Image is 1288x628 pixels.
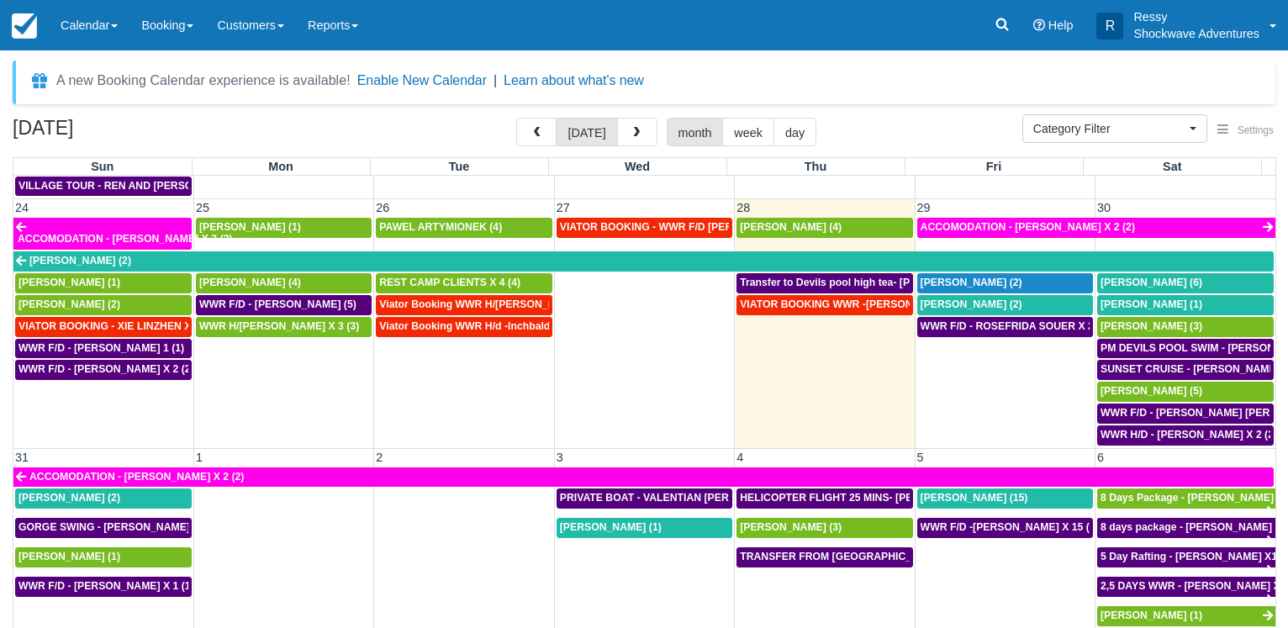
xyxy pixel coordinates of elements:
span: [PERSON_NAME] (2) [921,277,1022,288]
button: Settings [1207,119,1284,143]
a: [PERSON_NAME] (2) [15,295,192,315]
span: Help [1048,18,1074,32]
a: [PERSON_NAME] (1) [196,218,372,238]
span: WWR F/D - [PERSON_NAME] X 2 (2) [18,363,194,375]
span: [PERSON_NAME] (1) [199,221,301,233]
span: Wed [625,160,650,173]
a: VILLAGE TOUR - REN AND [PERSON_NAME] X4 (4) [15,177,192,197]
span: 31 [13,451,30,464]
span: WWR H/[PERSON_NAME] X 3 (3) [199,320,359,332]
img: checkfront-main-nav-mini-logo.png [12,13,37,39]
a: WWR F/D - [PERSON_NAME] [PERSON_NAME] OHKKA X1 (1) [1097,404,1274,424]
span: 1 [194,451,204,464]
span: VIATOR BOOKING - XIE LINZHEN X4 (4) [18,320,213,332]
a: 8 days package - [PERSON_NAME] X1 (1) [1097,518,1275,538]
a: PAWEL ARTYMIONEK (4) [376,218,552,238]
a: WWR H/[PERSON_NAME] X 3 (3) [196,317,372,337]
a: [PERSON_NAME] (6) [1097,273,1274,293]
span: [PERSON_NAME] (4) [199,277,301,288]
span: WWR F/D - ROSEFRIDA SOUER X 2 (2) [921,320,1110,332]
a: [PERSON_NAME] (1) [1097,295,1274,315]
span: Sat [1163,160,1181,173]
p: Ressy [1133,8,1259,25]
span: ACCOMODATION - [PERSON_NAME] X 2 (2) [921,221,1135,233]
span: 28 [735,201,752,214]
button: day [773,118,816,146]
a: VIATOR BOOKING WWR -[PERSON_NAME] X2 (2) [736,295,912,315]
a: 5 Day Rafting - [PERSON_NAME] X1 (1) [1097,547,1275,567]
p: Shockwave Adventures [1133,25,1259,42]
a: [PERSON_NAME] (1) [557,518,732,538]
span: 29 [916,201,932,214]
span: WWR F/D - [PERSON_NAME] (5) [199,298,356,310]
a: HELICOPTER FLIGHT 25 MINS- [PERSON_NAME] X1 (1) [736,488,912,509]
i: Help [1033,19,1045,31]
a: TRANSFER FROM [GEOGRAPHIC_DATA] TO VIC FALLS - [PERSON_NAME] X 1 (1) [736,547,912,567]
span: 30 [1095,201,1112,214]
span: [PERSON_NAME] (2) [921,298,1022,310]
a: Viator Booking WWR H/[PERSON_NAME] X 8 (8) [376,295,552,315]
a: PRIVATE BOAT - VALENTIAN [PERSON_NAME] X 4 (4) [557,488,732,509]
a: WWR F/D - [PERSON_NAME] X 1 (1) [15,577,192,597]
span: REST CAMP CLIENTS X 4 (4) [379,277,520,288]
span: Viator Booking WWR H/d -Inchbald [PERSON_NAME] X 4 (4) [379,320,673,332]
span: 27 [555,201,572,214]
span: [PERSON_NAME] (2) [18,298,120,310]
a: [PERSON_NAME] (2) [15,488,192,509]
span: Tue [449,160,470,173]
div: A new Booking Calendar experience is available! [56,71,351,91]
span: PRIVATE BOAT - VALENTIAN [PERSON_NAME] X 4 (4) [560,492,824,504]
a: [PERSON_NAME] (1) [15,547,192,567]
span: 3 [555,451,565,464]
button: Category Filter [1022,114,1207,143]
span: Viator Booking WWR H/[PERSON_NAME] X 8 (8) [379,298,615,310]
span: 2 [374,451,384,464]
a: [PERSON_NAME] (3) [1097,317,1274,337]
a: 2,5 DAYS WWR - [PERSON_NAME] X1 (1) [1097,577,1275,597]
span: VIATOR BOOKING WWR -[PERSON_NAME] X2 (2) [740,298,983,310]
span: [PERSON_NAME] (3) [1101,320,1202,332]
span: HELICOPTER FLIGHT 25 MINS- [PERSON_NAME] X1 (1) [740,492,1012,504]
a: REST CAMP CLIENTS X 4 (4) [376,273,552,293]
h2: [DATE] [13,118,225,149]
span: WWR F/D - [PERSON_NAME] X 1 (1) [18,580,194,592]
span: Mon [268,160,293,173]
a: [PERSON_NAME] (5) [1097,382,1274,402]
button: Enable New Calendar [357,72,487,89]
span: Category Filter [1033,120,1185,137]
a: VIATOR BOOKING - WWR F/D [PERSON_NAME] X 2 (3) [557,218,732,238]
span: WWR H/D - [PERSON_NAME] X 2 (2) [1101,429,1277,441]
span: Thu [805,160,826,173]
a: WWR F/D - [PERSON_NAME] (5) [196,295,372,315]
span: [PERSON_NAME] (15) [921,492,1028,504]
span: ACCOMODATION - [PERSON_NAME] X 2 (2) [18,233,232,245]
a: [PERSON_NAME] (2) [917,273,1093,293]
span: 24 [13,201,30,214]
span: 5 [916,451,926,464]
span: [PERSON_NAME] (2) [18,492,120,504]
a: [PERSON_NAME] (15) [917,488,1093,509]
span: 26 [374,201,391,214]
a: VIATOR BOOKING - XIE LINZHEN X4 (4) [15,317,192,337]
a: ACCOMODATION - [PERSON_NAME] X 2 (2) [13,467,1274,488]
button: month [667,118,724,146]
span: [PERSON_NAME] (3) [740,521,842,533]
span: WWR F/D -[PERSON_NAME] X 15 (15) [921,521,1105,533]
a: [PERSON_NAME] (2) [917,295,1093,315]
a: PM DEVILS POOL SWIM - [PERSON_NAME] X 2 (2) [1097,339,1274,359]
div: R [1096,13,1123,40]
span: GORGE SWING - [PERSON_NAME] X 2 (2) [18,521,224,533]
span: WWR F/D - [PERSON_NAME] 1 (1) [18,342,184,354]
a: WWR H/D - [PERSON_NAME] X 2 (2) [1097,425,1274,446]
a: Transfer to Devils pool high tea- [PERSON_NAME] X4 (4) [736,273,912,293]
span: Settings [1238,124,1274,136]
a: [PERSON_NAME] (1) [15,273,192,293]
a: WWR F/D - ROSEFRIDA SOUER X 2 (2) [917,317,1093,337]
span: PAWEL ARTYMIONEK (4) [379,221,502,233]
span: Transfer to Devils pool high tea- [PERSON_NAME] X4 (4) [740,277,1016,288]
span: [PERSON_NAME] (4) [740,221,842,233]
span: VILLAGE TOUR - REN AND [PERSON_NAME] X4 (4) [18,180,271,192]
span: [PERSON_NAME] (6) [1101,277,1202,288]
span: [PERSON_NAME] (2) [29,255,131,267]
span: [PERSON_NAME] (1) [560,521,662,533]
